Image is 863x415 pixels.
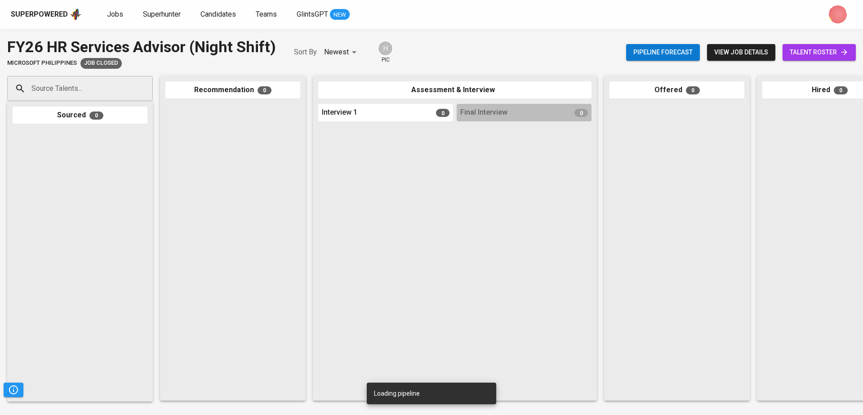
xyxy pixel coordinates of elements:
[460,107,507,118] span: Final Interview
[297,9,350,20] a: GlintsGPT NEW
[89,112,103,120] span: 0
[609,81,744,99] div: Offered
[686,86,700,94] span: 0
[13,107,147,124] div: Sourced
[318,81,592,99] div: Assessment & Interview
[143,9,182,20] a: Superhunter
[4,383,23,397] button: Pipeline Triggers
[297,10,328,18] span: GlintsGPT
[324,44,360,61] div: Newest
[633,47,693,58] span: Pipeline forecast
[200,9,238,20] a: Candidates
[783,44,856,61] a: talent roster
[256,9,279,20] a: Teams
[829,5,847,23] img: dwi.nugrahini@glints.com
[378,40,393,56] div: H
[7,59,77,67] span: Microsoft Philippines
[80,58,122,69] div: Job already placed by Glints
[714,47,768,58] span: view job details
[258,86,271,94] span: 0
[256,10,277,18] span: Teams
[374,385,420,402] div: Loading pipeline
[70,8,82,21] img: app logo
[11,9,68,20] div: Superpowered
[626,44,700,61] button: Pipeline forecast
[294,47,317,58] p: Sort By
[436,109,449,117] span: 0
[11,8,82,21] a: Superpoweredapp logo
[378,40,393,64] div: pic
[322,107,357,118] span: Interview 1
[107,9,125,20] a: Jobs
[7,36,276,58] div: FY26 HR Services Advisor (Night Shift)
[574,109,588,117] span: 0
[107,10,123,18] span: Jobs
[80,59,122,67] span: Job Closed
[707,44,775,61] button: view job details
[143,10,181,18] span: Superhunter
[834,86,848,94] span: 0
[324,47,349,58] p: Newest
[200,10,236,18] span: Candidates
[148,88,150,89] button: Open
[790,47,849,58] span: talent roster
[165,81,300,99] div: Recommendation
[330,10,350,19] span: NEW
